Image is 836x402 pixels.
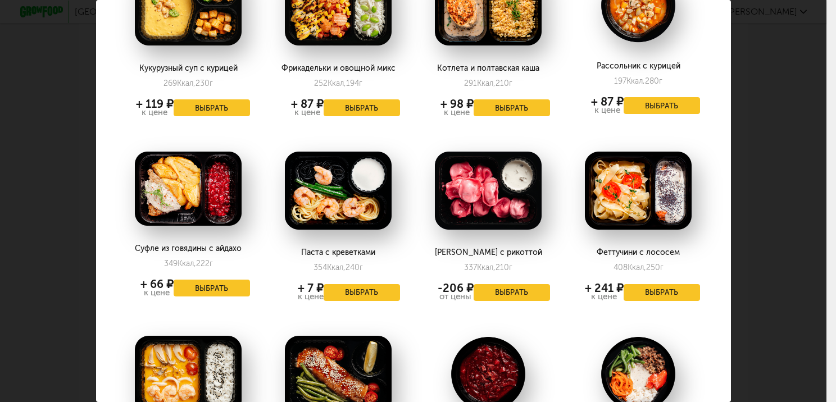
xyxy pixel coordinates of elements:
div: + 241 ₽ [585,284,624,293]
span: г [509,263,512,272]
div: Фрикадельки и овощной микс [276,64,399,73]
img: big_zfTIOZEUAEpp1bIA.png [585,152,692,230]
span: Ккал, [328,79,346,88]
span: Ккал, [477,79,496,88]
div: от цены [438,293,474,301]
div: + 7 ₽ [298,284,324,293]
div: [PERSON_NAME] с рикоттой [426,248,549,257]
span: Ккал, [327,263,346,272]
div: к цене [298,293,324,301]
div: Феттучини с лососем [576,248,699,257]
img: big_tsROXB5P9kwqKV4s.png [435,152,542,230]
div: + 98 ₽ [440,99,474,108]
span: г [210,259,213,268]
div: 269 230 [163,79,213,88]
span: г [660,263,664,272]
button: Выбрать [324,284,400,301]
img: big_A3yx2kA4FlQHMINr.png [285,152,392,230]
span: г [509,79,512,88]
div: Котлета и полтавская каша [426,64,549,73]
img: big_zSvkSvw6zXoYKWYN.png [135,152,242,226]
div: 408 250 [614,263,664,272]
div: + 87 ₽ [291,99,324,108]
div: + 66 ₽ [140,280,174,289]
span: г [360,263,363,272]
span: Ккал, [177,79,196,88]
div: к цене [291,108,324,117]
span: г [359,79,362,88]
button: Выбрать [474,284,550,301]
div: 197 280 [614,76,662,86]
div: к цене [140,289,174,297]
span: Ккал, [628,263,646,272]
span: г [210,79,213,88]
button: Выбрать [174,99,250,116]
div: Паста с креветками [276,248,399,257]
div: -206 ₽ [438,284,474,293]
div: 349 222 [164,259,213,268]
button: Выбрать [174,280,250,296]
span: Ккал, [477,263,496,272]
div: 354 240 [313,263,363,272]
div: + 119 ₽ [136,99,174,108]
div: к цене [585,293,624,301]
div: Кукурузный суп с курицей [126,64,249,73]
div: 337 210 [464,263,512,272]
span: Ккал, [178,259,196,268]
button: Выбрать [324,99,400,116]
button: Выбрать [624,97,700,114]
div: 252 194 [314,79,362,88]
div: Суфле из говядины с айдахо [126,244,249,253]
div: к цене [440,108,474,117]
span: Ккал, [626,76,645,86]
span: г [659,76,662,86]
button: Выбрать [474,99,550,116]
button: Выбрать [624,284,700,301]
div: к цене [136,108,174,117]
div: Рассольник с курицей [576,62,699,71]
div: + 87 ₽ [591,97,624,106]
div: к цене [591,106,624,115]
div: 291 210 [464,79,512,88]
